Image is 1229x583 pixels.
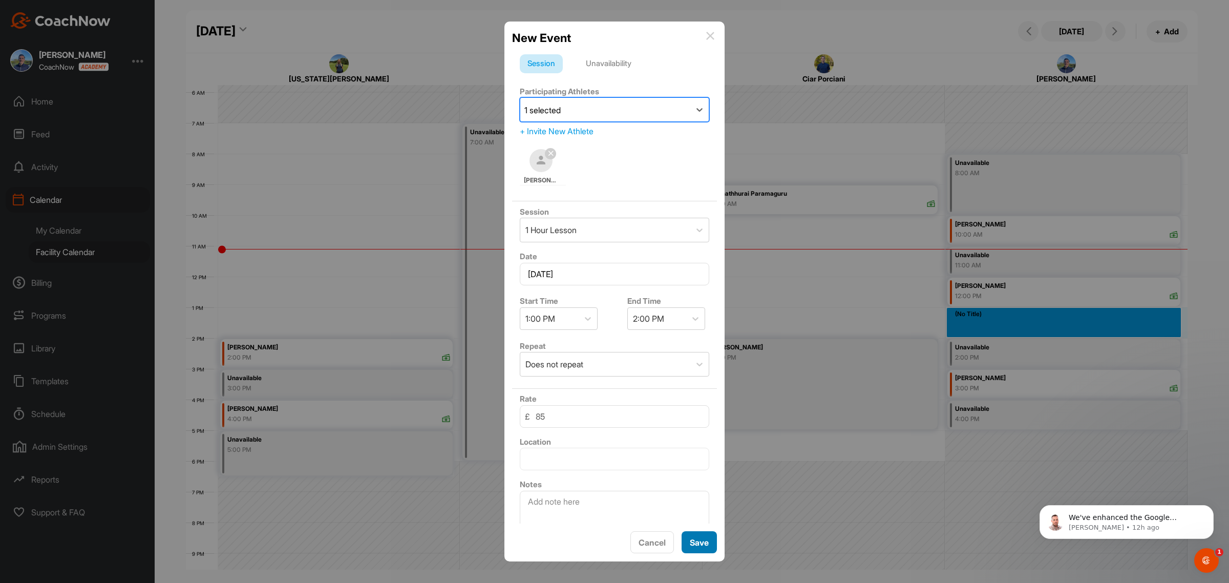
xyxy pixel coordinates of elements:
[525,224,577,236] div: 1 Hour Lesson
[627,296,661,306] label: End Time
[520,394,537,404] label: Rate
[45,39,177,49] p: Message from Alex, sent 12h ago
[520,480,542,489] label: Notes
[520,296,558,306] label: Start Time
[520,252,537,261] label: Date
[578,54,639,74] div: Unavailability
[1194,548,1219,573] iframe: Intercom live chat
[524,104,561,116] div: 1 selected
[633,313,664,325] div: 2:00 PM
[1024,484,1229,555] iframe: Intercom notifications message
[520,341,546,351] label: Repeat
[520,207,549,217] label: Session
[520,54,563,74] div: Session
[630,531,674,553] button: Cancel
[45,30,174,150] span: We've enhanced the Google Calendar integration for a more seamless experience. If you haven't lin...
[639,537,666,548] span: Cancel
[525,313,555,325] div: 1:00 PM
[525,358,583,370] div: Does not repeat
[706,32,714,40] img: info
[512,29,571,47] h2: New Event
[520,87,599,96] label: Participating Athletes
[520,125,709,137] div: + Invite New Athlete
[520,263,709,285] input: Select Date
[1215,548,1223,556] span: 1
[529,149,553,172] img: square_default-ef6cabf814de5a2bf16c804365e32c732080f9872bdf737d349900a9daf73cf9.png
[525,410,529,423] span: £
[690,537,709,548] span: Save
[524,176,559,185] span: [PERSON_NAME]
[520,405,709,428] input: 0
[682,531,717,553] button: Save
[520,437,551,447] label: Location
